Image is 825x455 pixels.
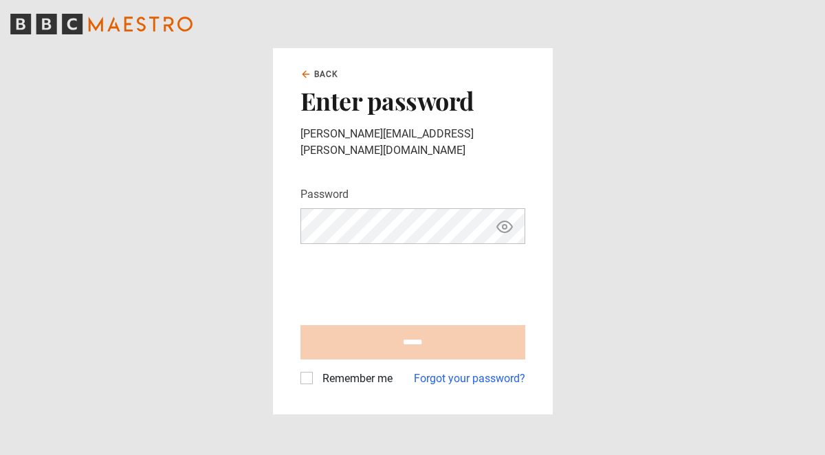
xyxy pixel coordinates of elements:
svg: BBC Maestro [10,14,192,34]
span: Back [314,68,339,80]
iframe: reCAPTCHA [300,255,509,309]
p: [PERSON_NAME][EMAIL_ADDRESS][PERSON_NAME][DOMAIN_NAME] [300,126,525,159]
a: Forgot your password? [414,370,525,387]
button: Show password [493,214,516,238]
a: Back [300,68,339,80]
h2: Enter password [300,86,525,115]
label: Remember me [317,370,393,387]
label: Password [300,186,349,203]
